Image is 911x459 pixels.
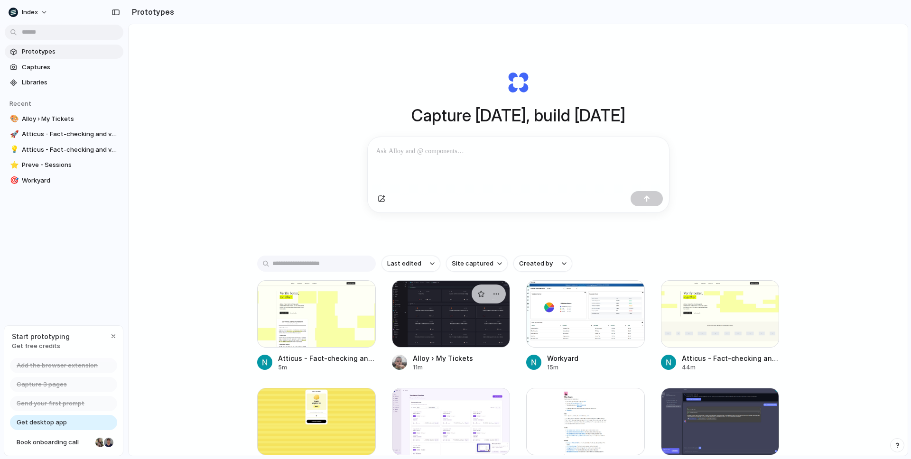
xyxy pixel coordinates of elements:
[10,160,17,171] div: ⭐
[278,353,376,363] div: Atticus - Fact-checking and verification software you can trust
[10,113,17,124] div: 🎨
[547,363,578,372] div: 15m
[9,176,18,185] button: 🎯
[413,353,473,363] div: Alloy › My Tickets
[387,259,421,268] span: Last edited
[22,8,38,17] span: Index
[5,60,123,74] a: Captures
[661,280,780,372] a: Atticus - Fact-checking and verification software you can trustAtticus - Fact-checking and verifi...
[278,363,376,372] div: 5m
[94,437,106,448] div: Nicole Kubica
[17,399,84,408] span: Send your first prompt
[5,127,123,141] a: 🚀Atticus - Fact-checking and verification software you can trust
[22,47,120,56] span: Prototypes
[12,331,70,341] span: Start prototyping
[17,418,67,427] span: Get desktop app
[381,256,440,272] button: Last edited
[22,145,120,155] span: Atticus - Fact-checking and verification software you can trust
[5,5,53,20] button: Index
[17,361,98,370] span: Add the browser extension
[10,415,117,430] a: Get desktop app
[10,144,17,155] div: 💡
[519,259,553,268] span: Created by
[5,112,123,126] a: 🎨Alloy › My Tickets
[526,280,645,372] a: WorkyardWorkyard15m
[9,160,18,170] button: ⭐
[413,363,473,372] div: 11m
[392,280,511,372] a: Alloy › My TicketsAlloy › My Tickets11m
[10,129,17,140] div: 🚀
[411,103,625,128] h1: Capture [DATE], build [DATE]
[9,129,18,139] button: 🚀
[17,380,67,389] span: Capture 3 pages
[22,114,120,124] span: Alloy › My Tickets
[22,78,120,87] span: Libraries
[452,259,493,268] span: Site captured
[547,353,578,363] div: Workyard
[5,143,123,157] a: 💡Atticus - Fact-checking and verification software you can trust
[9,100,31,107] span: Recent
[22,160,120,170] span: Preve - Sessions
[5,75,123,90] a: Libraries
[9,114,18,124] button: 🎨
[682,363,780,372] div: 44m
[682,353,780,363] div: Atticus - Fact-checking and verification software you can trust
[446,256,508,272] button: Site captured
[9,145,18,155] button: 💡
[513,256,572,272] button: Created by
[17,438,92,447] span: Book onboarding call
[22,176,120,185] span: Workyard
[5,45,123,59] a: Prototypes
[5,174,123,188] a: 🎯Workyard
[10,175,17,186] div: 🎯
[10,435,117,450] a: Book onboarding call
[12,341,70,351] span: Get free credits
[128,6,174,18] h2: Prototypes
[22,129,120,139] span: Atticus - Fact-checking and verification software you can trust
[257,280,376,372] a: Atticus - Fact-checking and verification software you can trustAtticus - Fact-checking and verifi...
[5,158,123,172] a: ⭐Preve - Sessions
[103,437,114,448] div: Christian Iacullo
[22,63,120,72] span: Captures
